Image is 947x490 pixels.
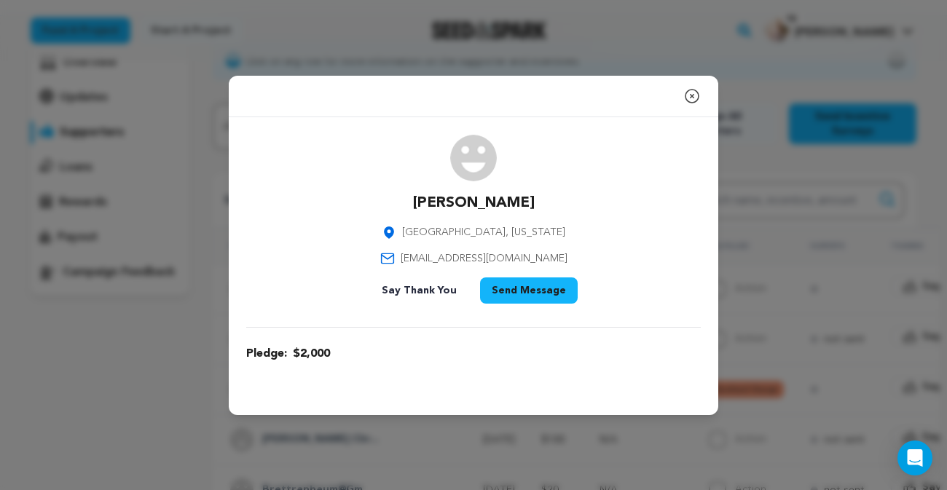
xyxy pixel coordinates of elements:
[413,193,535,213] p: [PERSON_NAME]
[246,345,287,363] span: Pledge:
[370,277,468,304] button: Say Thank You
[480,277,578,304] button: Send Message
[293,345,330,363] span: $2,000
[401,251,567,266] span: [EMAIL_ADDRESS][DOMAIN_NAME]
[897,440,932,475] div: Open Intercom Messenger
[402,225,565,240] span: [GEOGRAPHIC_DATA], [US_STATE]
[450,135,497,181] img: user.png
